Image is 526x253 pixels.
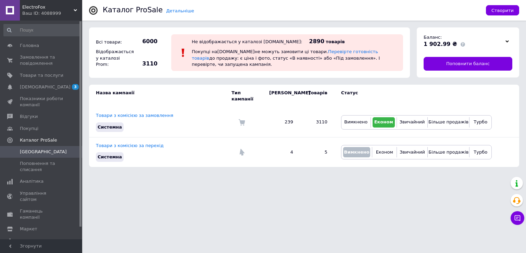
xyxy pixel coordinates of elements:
span: Вимкнено [344,149,369,155]
span: Каталог ProSale [20,137,57,143]
td: 4 [262,137,300,167]
span: ElectroFox [22,4,74,10]
span: Замовлення та повідомлення [20,54,63,67]
span: 3 [72,84,79,90]
span: Поповнити баланс [446,61,490,67]
td: [PERSON_NAME] [262,85,300,107]
span: Відгуки [20,113,38,120]
button: Турбо [471,117,490,128]
span: Турбо [474,119,487,124]
div: Відображається у каталозі Prom: [94,47,132,69]
td: Назва кампанії [89,85,231,107]
img: :exclamation: [178,48,188,58]
div: Ваш ID: 4088999 [22,10,82,16]
span: Економ [374,119,393,124]
span: 3110 [134,60,158,68]
td: 5 [300,137,334,167]
img: Комісія за перехід [238,149,245,156]
span: [GEOGRAPHIC_DATA] [20,149,67,155]
span: Налаштування [20,238,55,244]
td: 239 [262,107,300,137]
span: Системна [98,154,122,159]
td: Статус [334,85,492,107]
span: Економ [376,149,393,155]
img: Комісія за замовлення [238,119,245,126]
span: Поповнення та списання [20,160,63,173]
span: Вимкнено [344,119,367,124]
span: 2890 [309,38,325,45]
span: Маркет [20,226,37,232]
span: Більше продажів [428,149,468,155]
button: Звичайний [399,147,426,157]
span: Турбо [474,149,487,155]
span: Показники роботи компанії [20,96,63,108]
button: Вимкнено [343,117,369,128]
span: Створити [491,8,514,13]
span: Більше продажів [428,119,468,124]
span: 1 902.99 ₴ [424,41,457,47]
button: Турбо [471,147,490,157]
button: Економ [373,117,395,128]
span: Звичайний [399,119,425,124]
input: Пошук [3,24,81,36]
a: Детальніше [166,8,194,13]
div: Всі товари: [94,37,132,47]
button: Звичайний [399,117,426,128]
span: Покупці на [DOMAIN_NAME] не можуть замовити ці товари. до продажу: є ціна і фото, статус «В наявн... [192,49,380,67]
button: Більше продажів [429,117,467,128]
span: Товари та послуги [20,72,63,79]
span: Управління сайтом [20,190,63,203]
span: Покупці [20,125,38,132]
td: 3110 [300,107,334,137]
button: Створити [486,5,519,15]
button: Вимкнено [343,147,370,157]
span: Баланс: [424,35,442,40]
span: Аналітика [20,178,43,184]
span: 6000 [134,38,158,45]
a: Товари з комісією за перехід [96,143,164,148]
span: Звичайний [400,149,425,155]
span: Головна [20,43,39,49]
a: Перевірте готовність товарів [192,49,378,60]
span: товарів [326,39,345,44]
div: Каталог ProSale [103,7,163,14]
div: Не відображається у каталозі [DOMAIN_NAME]: [192,39,302,44]
span: [DEMOGRAPHIC_DATA] [20,84,71,90]
a: Поповнити баланс [424,57,512,71]
span: Гаманець компанії [20,208,63,220]
td: Товарів [300,85,334,107]
button: Чат з покупцем [511,211,524,225]
a: Товари з комісією за замовлення [96,113,173,118]
button: Більше продажів [429,147,467,157]
span: Системна [98,124,122,130]
button: Економ [374,147,395,157]
td: Тип кампанії [231,85,262,107]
